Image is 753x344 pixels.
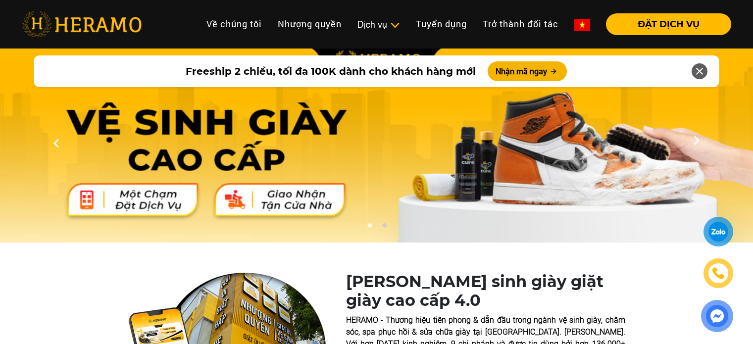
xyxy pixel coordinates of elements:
[606,13,731,35] button: ĐẶT DỊCH VỤ
[488,61,567,81] button: Nhận mã ngay
[705,260,732,287] a: phone-icon
[346,272,625,310] h1: [PERSON_NAME] sinh giày giặt giày cao cấp 4.0
[598,20,731,29] a: ĐẶT DỊCH VỤ
[22,11,142,37] img: heramo-logo.png
[390,20,400,30] img: subToggleIcon
[711,266,725,281] img: phone-icon
[408,13,475,35] a: Tuyển dụng
[364,223,374,233] button: 1
[357,18,400,31] div: Dịch vụ
[574,19,590,31] img: vn-flag.png
[475,13,566,35] a: Trở thành đối tác
[270,13,350,35] a: Nhượng quyền
[186,64,476,79] span: Freeship 2 chiều, tối đa 100K dành cho khách hàng mới
[199,13,270,35] a: Về chúng tôi
[379,223,389,233] button: 2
